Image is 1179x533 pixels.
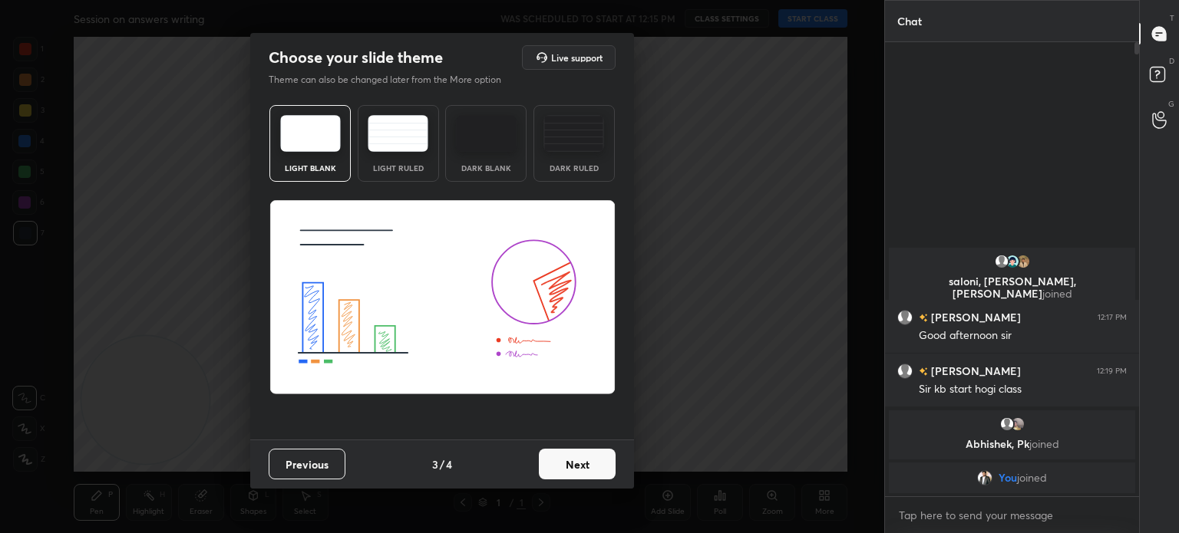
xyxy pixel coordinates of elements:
div: Sir kb start hogi class [919,382,1127,397]
h6: [PERSON_NAME] [928,309,1021,325]
p: G [1168,98,1174,110]
img: default.png [999,416,1015,432]
button: Next [539,449,616,479]
div: Light Ruled [368,164,429,172]
img: darkTheme.f0cc69e5.svg [456,115,517,152]
img: no-rating-badge.077c3623.svg [919,367,928,376]
p: Theme can also be changed later from the More option [269,73,517,87]
img: lightThemeBanner.fbc32fad.svg [269,200,616,395]
span: joined [1017,472,1047,484]
img: 5606766fc5d54db98461b0a97b42f852.29997452_3 [1010,416,1025,432]
div: grid [885,245,1139,496]
h5: Live support [551,53,603,62]
p: D [1169,55,1174,67]
div: Dark Ruled [543,164,605,172]
img: fbb3c24a9d964a2d9832b95166ca1330.jpg [977,470,992,485]
h4: 3 [432,456,438,472]
div: Light Blank [279,164,341,172]
h4: / [440,456,444,472]
p: Chat [885,1,934,41]
img: b7c15043aa5d45bbb20e0dcb3d80c232.jpg [1016,254,1031,269]
span: joined [1029,436,1059,451]
span: joined [1042,286,1072,301]
img: lightRuledTheme.5fabf969.svg [368,115,428,152]
img: default.png [994,254,1009,269]
div: 12:17 PM [1098,313,1127,322]
img: default.png [897,364,913,379]
img: default.png [897,310,913,325]
h4: 4 [446,456,452,472]
p: Abhishek, Pk [898,438,1126,450]
h6: [PERSON_NAME] [928,363,1021,379]
img: lightTheme.e5ed3b09.svg [280,115,341,152]
p: T [1170,12,1174,24]
span: You [999,472,1017,484]
img: darkRuledTheme.de295e13.svg [543,115,604,152]
div: Good afternoon sir [919,328,1127,344]
div: 12:19 PM [1097,367,1127,376]
img: no-rating-badge.077c3623.svg [919,314,928,322]
p: saloni, [PERSON_NAME], [PERSON_NAME] [898,275,1126,300]
h2: Choose your slide theme [269,48,443,67]
div: Dark Blank [455,164,517,172]
button: Previous [269,449,345,479]
img: 96702202_E9A8E2BE-0D98-441E-80EF-63D756C1DCC8.png [1005,254,1020,269]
